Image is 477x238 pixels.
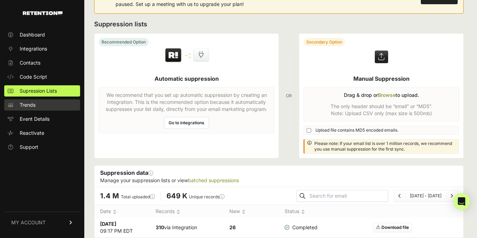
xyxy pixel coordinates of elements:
[20,45,47,52] span: Integrations
[4,85,80,97] a: Supression Lists
[94,205,150,218] th: Date
[164,117,209,129] a: Go to integrations
[4,57,80,68] a: Contacts
[398,193,401,198] a: Previous
[99,38,149,46] div: Recommended Option
[4,71,80,82] a: Code Script
[94,166,463,187] div: Suppression data
[185,55,191,56] img: integration
[188,177,239,183] a: batched suppressions
[4,127,80,139] a: Reactivate
[156,224,164,230] strong: 310
[100,177,458,184] p: Manage your suppression lists or view
[164,48,182,63] img: Retention
[394,190,458,202] nav: Page navigation
[4,113,80,125] a: Event Details
[20,73,47,80] span: Code Script
[20,31,45,38] span: Dashboard
[453,193,470,210] div: Open Intercom Messenger
[103,92,270,113] p: We recommend that you set up automatic suppression by creating an Integration. This is the recomm...
[185,53,191,54] img: integration
[229,224,236,230] strong: 26
[4,99,80,111] a: Trends
[279,205,323,218] th: Status
[121,194,155,199] label: Total uploaded
[308,191,388,201] input: Search for email
[23,11,63,15] img: Retention.com
[94,19,464,29] h2: Suppression lists
[285,224,318,231] span: Completed
[4,29,80,40] a: Dashboard
[150,218,224,238] td: via Integration
[405,193,446,199] li: [DATE] - [DATE]
[100,192,119,200] span: 1.4 M
[307,128,311,133] input: Upload file contains MD5 encoded emails.
[100,221,116,227] strong: [DATE]
[20,87,57,94] span: Supression Lists
[176,209,180,214] img: no_sort-eaf950dc5ab64cae54d48a5578032e96f70b2ecb7d747501f34c8f2db400fb66.gif
[315,127,398,133] span: Upload file contains MD5 encoded emails.
[20,115,50,123] span: Event Details
[189,194,224,199] label: Unique records
[11,219,46,226] span: MY ACCOUNT
[301,209,305,214] img: no_sort-eaf950dc5ab64cae54d48a5578032e96f70b2ecb7d747501f34c8f2db400fb66.gif
[286,33,292,158] div: OR
[224,205,279,218] th: New
[185,57,191,58] img: integration
[166,192,187,200] span: 649 K
[150,205,224,218] th: Records
[20,101,35,108] span: Trends
[373,223,412,232] a: Download file
[4,43,80,54] a: Integrations
[20,144,38,151] span: Support
[113,209,117,214] img: no_sort-eaf950dc5ab64cae54d48a5578032e96f70b2ecb7d747501f34c8f2db400fb66.gif
[450,193,453,198] a: Next
[4,212,80,233] a: MY ACCOUNT
[4,141,80,153] a: Support
[242,209,246,214] img: no_sort-eaf950dc5ab64cae54d48a5578032e96f70b2ecb7d747501f34c8f2db400fb66.gif
[20,130,44,137] span: Reactivate
[94,218,150,238] td: 09:17 PM EDT
[20,59,40,66] span: Contacts
[155,74,219,83] h5: Automatic suppression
